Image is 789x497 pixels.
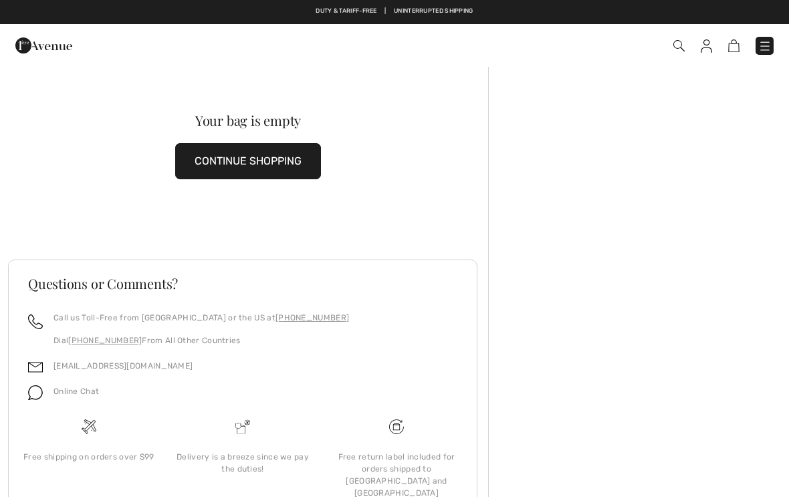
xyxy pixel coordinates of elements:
img: 1ère Avenue [15,32,72,59]
h3: Questions or Comments? [28,277,457,290]
img: Free shipping on orders over $99 [82,419,96,434]
a: [EMAIL_ADDRESS][DOMAIN_NAME] [53,361,193,371]
img: chat [28,385,43,400]
p: Dial From All Other Countries [53,334,349,346]
img: Free shipping on orders over $99 [389,419,404,434]
span: Online Chat [53,387,99,396]
img: Menu [758,39,772,53]
a: [PHONE_NUMBER] [68,336,142,345]
img: email [28,360,43,375]
div: Free shipping on orders over $99 [23,451,155,463]
a: [PHONE_NUMBER] [275,313,349,322]
img: Search [673,40,685,52]
a: 1ère Avenue [15,38,72,51]
button: CONTINUE SHOPPING [175,143,321,179]
p: Call us Toll-Free from [GEOGRAPHIC_DATA] or the US at [53,312,349,324]
img: My Info [701,39,712,53]
div: Your bag is empty [32,114,464,127]
img: call [28,314,43,329]
img: Shopping Bag [728,39,740,52]
img: Delivery is a breeze since we pay the duties! [235,419,250,434]
div: Delivery is a breeze since we pay the duties! [177,451,309,475]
